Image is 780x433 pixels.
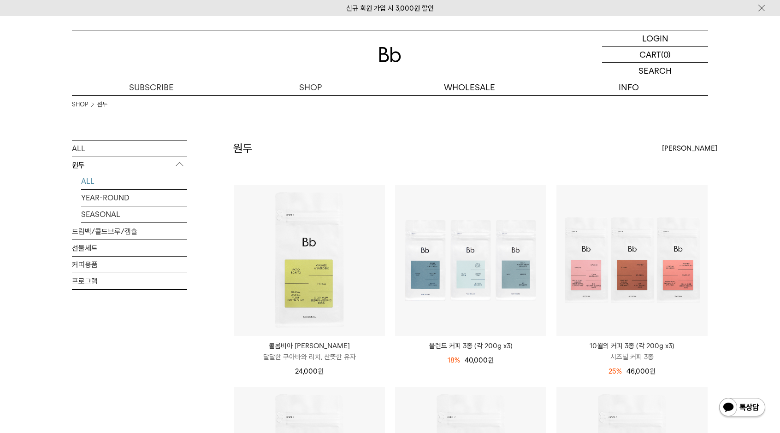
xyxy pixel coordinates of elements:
[556,351,708,363] p: 시즈널 커피 3종
[465,356,494,364] span: 40,000
[642,30,668,46] p: LOGIN
[234,340,385,363] a: 콜롬비아 [PERSON_NAME] 달달한 구아바와 리치, 산뜻한 유자
[81,206,187,222] a: SEASONAL
[72,100,88,109] a: SHOP
[295,367,324,375] span: 24,000
[638,63,672,79] p: SEARCH
[639,47,661,62] p: CART
[556,340,708,363] a: 10월의 커피 3종 (각 200g x3) 시즈널 커피 3종
[602,47,708,63] a: CART (0)
[97,100,107,109] a: 원두
[81,173,187,189] a: ALL
[650,367,656,375] span: 원
[72,257,187,273] a: 커피용품
[549,79,708,95] p: INFO
[718,397,766,419] img: 카카오톡 채널 1:1 채팅 버튼
[234,340,385,351] p: 콜롬비아 [PERSON_NAME]
[609,366,622,377] div: 25%
[233,140,253,156] h2: 원두
[234,185,385,336] img: 콜롬비아 파티오 보니토
[395,185,546,336] img: 블렌드 커피 3종 (각 200g x3)
[72,79,231,95] a: SUBSCRIBE
[390,79,549,95] p: WHOLESALE
[556,340,708,351] p: 10월의 커피 3종 (각 200g x3)
[234,351,385,363] p: 달달한 구아바와 리치, 산뜻한 유자
[72,273,187,289] a: 프로그램
[556,185,708,336] img: 10월의 커피 3종 (각 200g x3)
[346,4,434,12] a: 신규 회원 가입 시 3,000원 할인
[72,140,187,157] a: ALL
[379,47,401,62] img: 로고
[448,355,460,366] div: 18%
[488,356,494,364] span: 원
[72,240,187,256] a: 선물세트
[318,367,324,375] span: 원
[231,79,390,95] a: SHOP
[661,47,671,62] p: (0)
[395,340,546,351] a: 블렌드 커피 3종 (각 200g x3)
[602,30,708,47] a: LOGIN
[626,367,656,375] span: 46,000
[81,190,187,206] a: YEAR-ROUND
[72,157,187,174] p: 원두
[662,143,717,154] span: [PERSON_NAME]
[72,223,187,240] a: 드립백/콜드브루/캡슐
